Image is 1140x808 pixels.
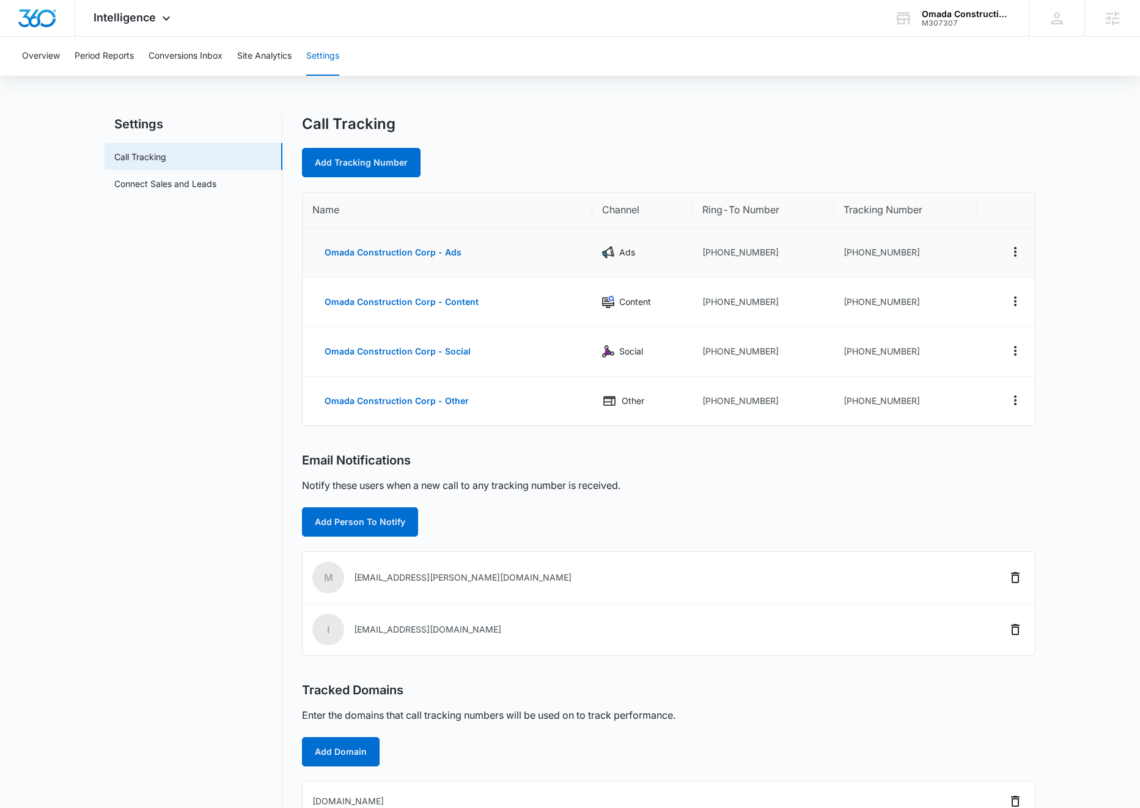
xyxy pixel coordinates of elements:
[312,287,491,317] button: Omada Construction Corp - Content
[75,37,134,76] button: Period Reports
[1006,568,1025,587] button: Delete
[834,193,978,228] th: Tracking Number
[312,238,474,267] button: Omada Construction Corp - Ads
[1006,391,1025,410] button: Actions
[312,337,483,366] button: Omada Construction Corp - Social
[602,246,614,259] img: Ads
[302,148,421,177] a: Add Tracking Number
[922,9,1011,19] div: account name
[306,37,339,76] button: Settings
[693,228,834,277] td: [PHONE_NUMBER]
[114,150,166,163] a: Call Tracking
[693,193,834,228] th: Ring-To Number
[922,19,1011,28] div: account id
[619,345,643,358] p: Social
[303,552,945,604] td: [EMAIL_ADDRESS][PERSON_NAME][DOMAIN_NAME]
[1006,242,1025,262] button: Actions
[302,683,403,698] h2: Tracked Domains
[312,386,481,416] button: Omada Construction Corp - Other
[149,37,222,76] button: Conversions Inbox
[693,376,834,425] td: [PHONE_NUMBER]
[114,177,216,190] a: Connect Sales and Leads
[834,376,978,425] td: [PHONE_NUMBER]
[693,277,834,327] td: [PHONE_NUMBER]
[302,737,380,766] button: Add Domain
[693,327,834,376] td: [PHONE_NUMBER]
[1006,341,1025,361] button: Actions
[1006,292,1025,311] button: Actions
[619,246,635,259] p: Ads
[302,708,675,722] p: Enter the domains that call tracking numbers will be used on to track performance.
[302,453,411,468] h2: Email Notifications
[1006,620,1025,639] button: Delete
[622,394,644,408] p: Other
[602,296,614,308] img: Content
[834,277,978,327] td: [PHONE_NUMBER]
[22,37,60,76] button: Overview
[834,228,978,277] td: [PHONE_NUMBER]
[592,193,693,228] th: Channel
[303,604,945,655] td: [EMAIL_ADDRESS][DOMAIN_NAME]
[94,11,156,24] span: Intelligence
[237,37,292,76] button: Site Analytics
[302,478,620,493] p: Notify these users when a new call to any tracking number is received.
[312,614,344,645] span: i
[602,345,614,358] img: Social
[105,115,282,133] h2: Settings
[619,295,651,309] p: Content
[312,562,344,593] span: m
[302,507,418,537] button: Add Person To Notify
[303,193,592,228] th: Name
[302,115,395,133] h1: Call Tracking
[834,327,978,376] td: [PHONE_NUMBER]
